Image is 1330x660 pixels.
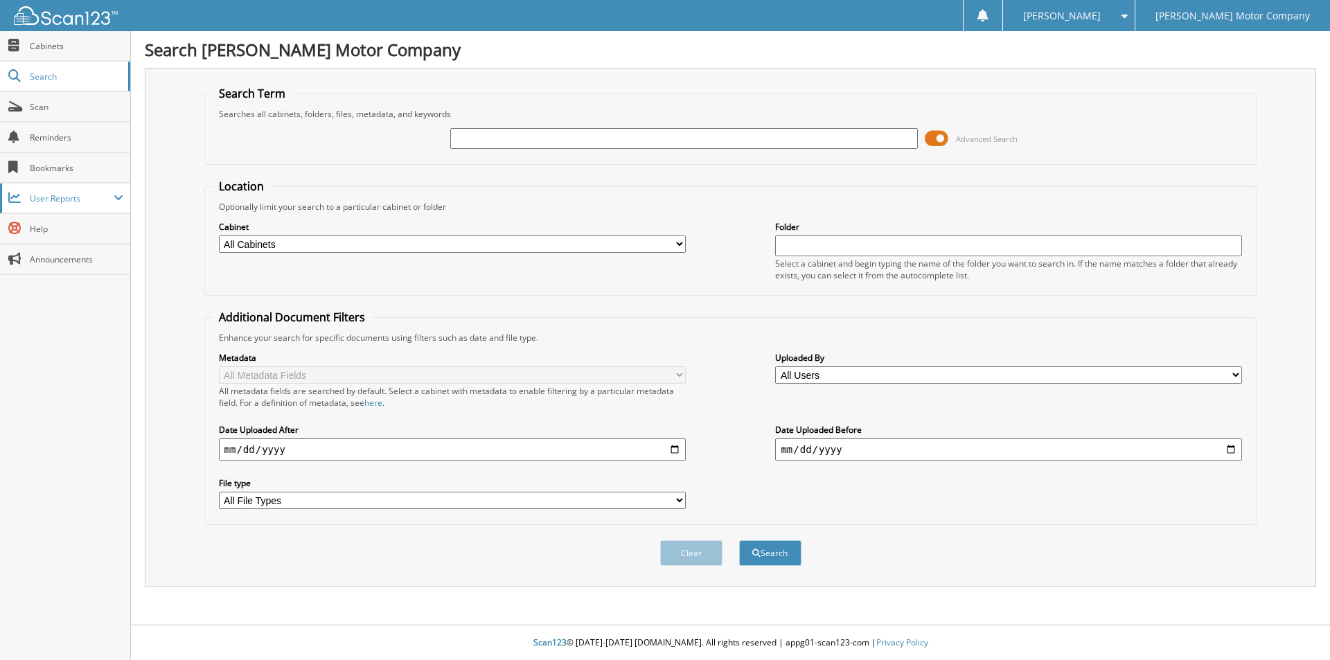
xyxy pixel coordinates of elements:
[956,134,1018,144] span: Advanced Search
[30,162,123,174] span: Bookmarks
[533,636,567,648] span: Scan123
[30,101,123,113] span: Scan
[876,636,928,648] a: Privacy Policy
[775,221,1242,233] label: Folder
[1155,12,1310,20] span: [PERSON_NAME] Motor Company
[30,223,123,235] span: Help
[219,352,686,364] label: Metadata
[30,71,121,82] span: Search
[739,540,801,566] button: Search
[30,40,123,52] span: Cabinets
[775,438,1242,461] input: end
[30,253,123,265] span: Announcements
[30,132,123,143] span: Reminders
[364,397,382,409] a: here
[660,540,722,566] button: Clear
[30,193,114,204] span: User Reports
[775,424,1242,436] label: Date Uploaded Before
[775,352,1242,364] label: Uploaded By
[212,179,271,194] legend: Location
[219,385,686,409] div: All metadata fields are searched by default. Select a cabinet with metadata to enable filtering b...
[775,258,1242,281] div: Select a cabinet and begin typing the name of the folder you want to search in. If the name match...
[145,38,1316,61] h1: Search [PERSON_NAME] Motor Company
[131,626,1330,660] div: © [DATE]-[DATE] [DOMAIN_NAME]. All rights reserved | appg01-scan123-com |
[212,332,1250,344] div: Enhance your search for specific documents using filters such as date and file type.
[219,438,686,461] input: start
[219,424,686,436] label: Date Uploaded After
[212,310,372,325] legend: Additional Document Filters
[1023,12,1101,20] span: [PERSON_NAME]
[14,6,118,25] img: scan123-logo-white.svg
[219,477,686,489] label: File type
[212,201,1250,213] div: Optionally limit your search to a particular cabinet or folder
[219,221,686,233] label: Cabinet
[212,108,1250,120] div: Searches all cabinets, folders, files, metadata, and keywords
[212,86,292,101] legend: Search Term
